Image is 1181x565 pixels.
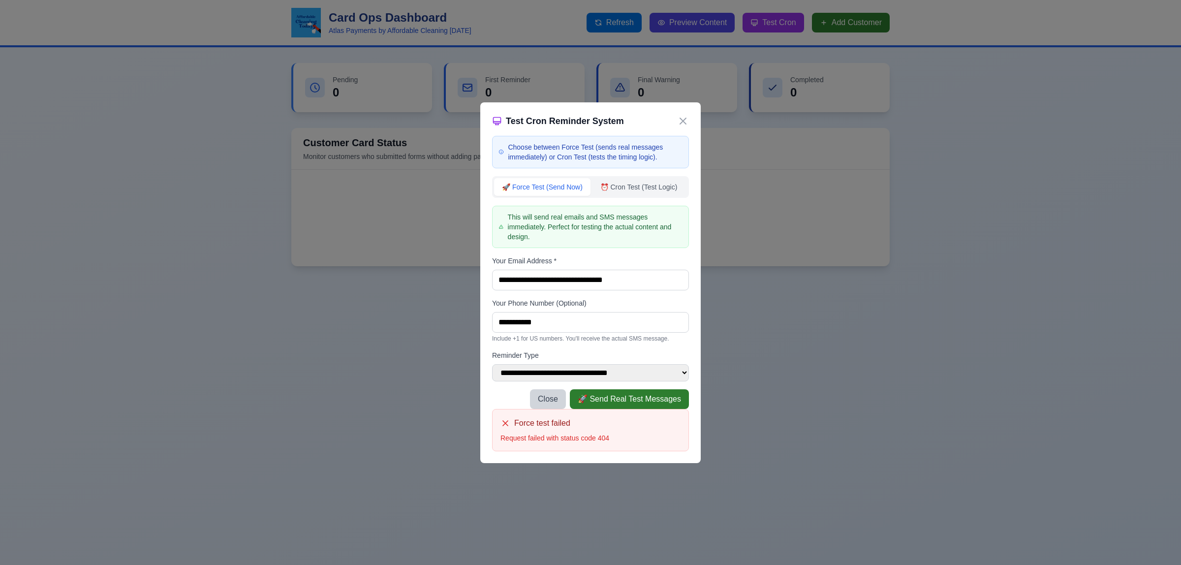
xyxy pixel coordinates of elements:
span: This will send real emails and SMS messages immediately. Perfect for testing the actual content a... [508,212,683,242]
p: Include +1 for US numbers. You'll receive the actual SMS message. [492,335,689,343]
p: Request failed with status code 404 [500,433,681,443]
span: Force test failed [514,417,570,429]
label: Reminder Type [492,350,689,360]
button: 🚀 Send Real Test Messages [570,389,689,409]
h3: Test Cron Reminder System [492,114,624,128]
button: ⏰ Cron Test (Test Logic) [590,178,687,196]
label: Your Email Address * [492,256,689,266]
button: 🚀 Force Test (Send Now) [494,178,590,196]
span: Choose between Force Test (sends real messages immediately) or Cron Test (tests the timing logic). [508,142,683,162]
button: Close [530,389,566,409]
label: Your Phone Number (Optional) [492,298,689,308]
